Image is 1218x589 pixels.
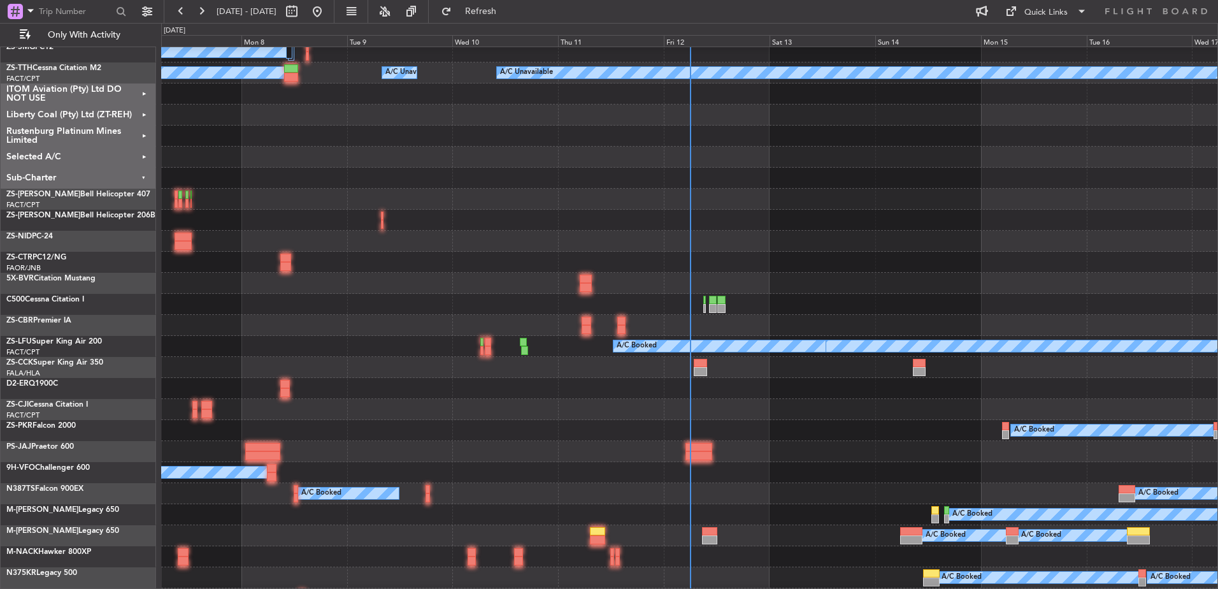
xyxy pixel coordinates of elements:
span: ZS-CJI [6,401,29,409]
div: Mon 15 [981,35,1087,47]
span: ZS-CTR [6,254,32,261]
div: Thu 11 [558,35,664,47]
a: FACT/CPT [6,74,39,84]
span: ZS-CBR [6,317,33,324]
div: A/C Booked [942,568,982,587]
a: M-NACKHawker 800XP [6,548,91,556]
div: A/C Booked [1021,526,1061,545]
a: ZS-CCKSuper King Air 350 [6,359,103,367]
span: ZS-PKR [6,422,32,430]
span: ZS-LFU [6,338,32,345]
a: M-[PERSON_NAME]Legacy 650 [6,506,119,514]
a: ZS-SMGPC12 [6,43,54,51]
a: ZS-[PERSON_NAME]Bell Helicopter 206B [6,212,155,219]
span: M-[PERSON_NAME] [6,506,78,514]
a: M-[PERSON_NAME]Legacy 650 [6,527,119,535]
span: ZS-[PERSON_NAME] [6,191,80,198]
span: Only With Activity [33,31,134,40]
div: Tue 16 [1087,35,1193,47]
div: Sun 14 [875,35,981,47]
span: ZS-[PERSON_NAME] [6,212,80,219]
div: A/C Unavailable [385,63,438,82]
input: Trip Number [39,2,112,21]
a: ZS-PKRFalcon 2000 [6,422,76,430]
a: PS-JAJPraetor 600 [6,443,74,451]
a: FACT/CPT [6,347,39,357]
span: C500 [6,296,25,303]
a: D2-ERQ1900C [6,380,58,388]
a: ZS-TTHCessna Citation M2 [6,64,101,72]
div: Sun 7 [136,35,241,47]
span: [DATE] - [DATE] [217,6,276,17]
a: N375KRLegacy 500 [6,569,77,577]
div: A/C Booked [952,505,992,524]
a: C500Cessna Citation I [6,296,84,303]
a: FACT/CPT [6,411,39,420]
span: ZS-CCK [6,359,33,367]
div: A/C Booked [1138,484,1179,503]
button: Refresh [435,1,512,22]
a: FAOR/JNB [6,263,41,273]
div: Sat 13 [770,35,875,47]
span: ZS-TTH [6,64,32,72]
div: [DATE] [164,25,185,36]
span: M-[PERSON_NAME] [6,527,78,535]
div: A/C Booked [617,337,657,356]
a: ZS-LFUSuper King Air 200 [6,338,102,345]
a: FACT/CPT [6,200,39,210]
div: Fri 12 [664,35,770,47]
a: 9H-VFOChallenger 600 [6,464,90,472]
a: ZS-CJICessna Citation I [6,401,88,409]
div: A/C Booked [926,526,966,545]
span: 5X-BVR [6,275,34,282]
span: N387TS [6,485,35,493]
div: Quick Links [1024,6,1068,19]
span: PS-JAJ [6,443,31,451]
div: A/C Booked [301,484,341,503]
div: A/C Booked [1150,568,1191,587]
a: ZS-CBRPremier IA [6,317,71,324]
a: N387TSFalcon 900EX [6,485,83,493]
a: ZS-[PERSON_NAME]Bell Helicopter 407 [6,191,150,198]
span: 9H-VFO [6,464,35,472]
div: Wed 10 [452,35,558,47]
a: FALA/HLA [6,368,40,378]
span: ZS-SMG [6,43,35,51]
span: D2-ERQ [6,380,35,388]
span: N375KR [6,569,36,577]
button: Only With Activity [14,25,138,45]
span: ZS-NID [6,233,32,240]
div: Tue 9 [347,35,453,47]
a: ZS-CTRPC12/NG [6,254,66,261]
span: M-NACK [6,548,38,556]
a: 5X-BVRCitation Mustang [6,275,96,282]
div: Mon 8 [241,35,347,47]
a: ZS-NIDPC-24 [6,233,53,240]
div: A/C Unavailable [500,63,553,82]
span: Refresh [454,7,508,16]
button: Quick Links [999,1,1093,22]
div: A/C Booked [1014,421,1054,440]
